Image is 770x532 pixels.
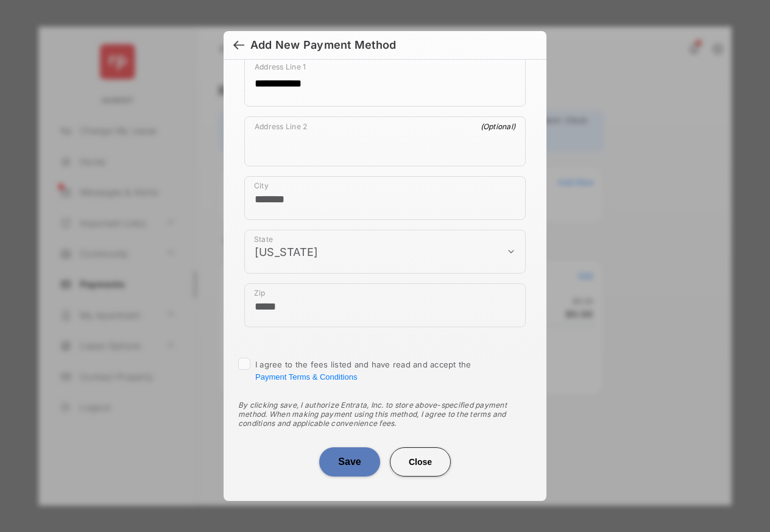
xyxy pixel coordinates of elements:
[244,116,526,166] div: payment_method_screening[postal_addresses][addressLine2]
[244,283,526,327] div: payment_method_screening[postal_addresses][postalCode]
[244,230,526,274] div: payment_method_screening[postal_addresses][administrativeArea]
[244,57,526,107] div: payment_method_screening[postal_addresses][addressLine1]
[238,400,532,428] div: By clicking save, I authorize Entrata, Inc. to store above-specified payment method. When making ...
[319,447,380,477] button: Save
[390,447,451,477] button: Close
[255,360,472,381] span: I agree to the fees listed and have read and accept the
[255,372,357,381] button: I agree to the fees listed and have read and accept the
[244,176,526,220] div: payment_method_screening[postal_addresses][locality]
[250,38,396,52] div: Add New Payment Method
